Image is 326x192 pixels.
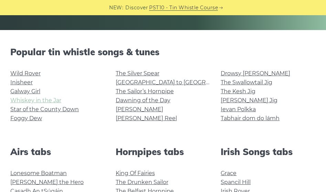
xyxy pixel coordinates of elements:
h2: Hornpipes tabs [116,146,211,157]
a: [PERSON_NAME] Jig [221,97,277,104]
a: Wild Rover [10,70,41,77]
a: King Of Fairies [116,170,155,176]
a: The Silver Spear [116,70,159,77]
a: [GEOGRAPHIC_DATA] to [GEOGRAPHIC_DATA] [116,79,243,86]
a: The Kesh Jig [221,88,255,95]
a: Dawning of the Day [116,97,170,104]
a: [PERSON_NAME] the Hero [10,179,84,185]
a: Spancil Hill [221,179,251,185]
a: [PERSON_NAME] Reel [116,115,177,122]
h2: Popular tin whistle songs & tunes [10,47,316,57]
a: The Drunken Sailor [116,179,168,185]
a: Foggy Dew [10,115,42,122]
a: Inisheer [10,79,33,86]
h2: Airs tabs [10,146,105,157]
span: Discover [125,4,148,12]
a: Lonesome Boatman [10,170,67,176]
a: PST10 - Tin Whistle Course [149,4,218,12]
a: Star of the County Down [10,106,79,113]
a: Grace [221,170,236,176]
a: Drowsy [PERSON_NAME] [221,70,290,77]
a: The Swallowtail Jig [221,79,272,86]
a: Galway Girl [10,88,40,95]
h2: Irish Songs tabs [221,146,316,157]
a: Ievan Polkka [221,106,256,113]
a: Whiskey in the Jar [10,97,61,104]
span: NEW: [109,4,123,12]
a: [PERSON_NAME] [116,106,163,113]
a: The Sailor’s Hornpipe [116,88,174,95]
a: Tabhair dom do lámh [221,115,280,122]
